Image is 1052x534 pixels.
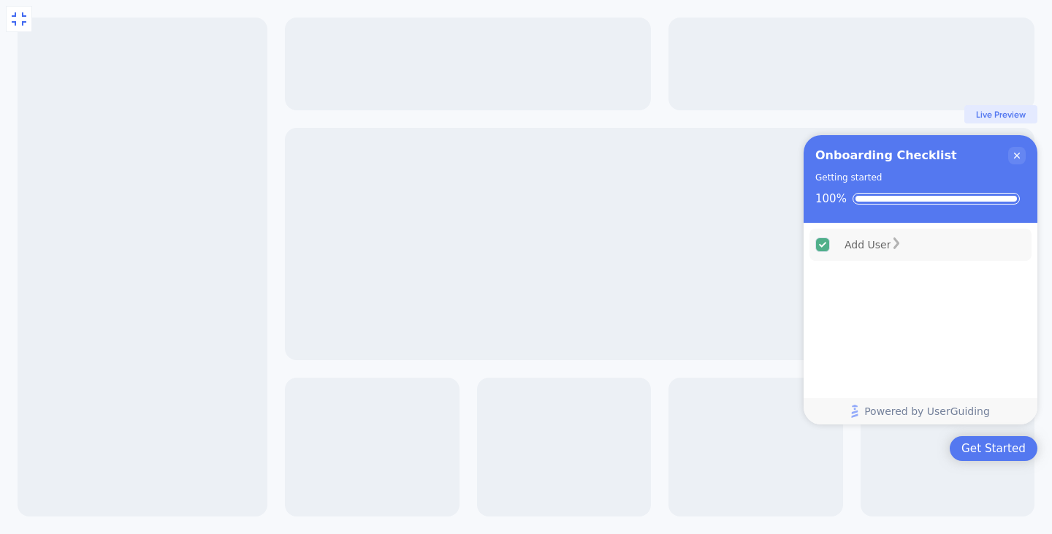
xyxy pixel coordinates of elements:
[976,109,1026,121] span: Live Preview
[815,192,1026,205] div: Checklist progress: 100%
[950,436,1037,461] div: Open Get Started checklist
[804,223,1037,397] div: Checklist items
[815,147,957,164] div: Onboarding Checklist
[804,135,1037,424] div: Checklist Container
[961,441,1026,456] div: Get Started
[804,398,1037,424] div: Footer
[845,236,891,253] div: Add User
[1008,147,1026,164] div: Close Checklist
[815,192,847,205] div: 100%
[809,229,1032,261] div: Add User is complete.
[815,170,882,185] div: Getting started
[864,403,990,420] span: Powered by UserGuiding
